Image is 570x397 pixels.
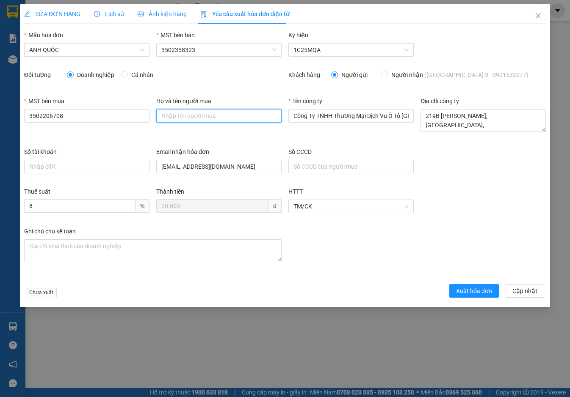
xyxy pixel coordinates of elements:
[156,160,282,173] input: Email nhận hóa đơn
[24,98,64,104] label: MST bên mua
[136,199,149,213] span: %
[506,284,544,298] button: Cập nhật
[24,11,30,17] span: edit
[128,70,157,79] span: Cá nhân
[24,199,136,213] input: Thuế suất
[94,11,124,17] span: Lịch sử
[535,12,542,19] span: close
[293,44,409,56] span: 1C25MQA
[24,160,149,173] input: Số tài khoản
[24,239,282,262] textarea: Ghi chú đơn hàng Ghi chú cho kế toán
[268,199,282,213] span: đ
[29,44,144,56] span: ANH QUỐC
[421,109,546,132] textarea: Địa chỉ công ty
[161,44,277,56] span: 3502358323
[424,71,528,78] span: ([GEOGRAPHIC_DATA] 3 - 0901532277)
[288,160,414,173] input: Số CCCD
[288,32,308,38] label: Ký hiệu
[526,4,550,28] button: Close
[24,11,80,17] span: SỬA ĐƠN HÀNG
[288,188,303,195] label: HTTT
[26,288,57,297] span: Chưa xuất
[138,11,144,17] span: picture
[288,71,320,78] label: Khách hàng
[421,98,459,104] label: Địa chỉ công ty
[449,284,499,298] button: Xuất hóa đơn
[456,286,492,296] span: Xuất hóa đơn
[156,32,194,38] label: MST bên bán
[74,70,118,79] span: Doanh nghiệp
[512,286,537,296] span: Cập nhật
[288,109,414,123] input: Tên công ty
[293,200,409,213] span: TM/CK
[138,11,187,17] span: Ảnh kiện hàng
[24,71,51,78] label: Đối tượng
[24,32,63,38] label: Mẫu hóa đơn
[156,109,282,123] input: Họ và tên người mua
[156,188,184,195] label: Thành tiền
[338,70,371,79] span: Người gửi
[288,148,312,155] label: Số CCCD
[24,228,76,235] label: Ghi chú cho kế toán
[24,148,57,155] label: Số tài khoản
[156,98,211,104] label: Họ và tên người mua
[288,98,322,104] label: Tên công ty
[156,148,209,155] label: Email nhận hóa đơn
[24,109,149,123] input: MST bên mua
[388,70,532,79] span: Người nhận
[94,11,100,17] span: clock-circle
[200,11,207,18] img: icon
[200,11,290,17] span: Yêu cầu xuất hóa đơn điện tử
[24,188,50,195] label: Thuế suất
